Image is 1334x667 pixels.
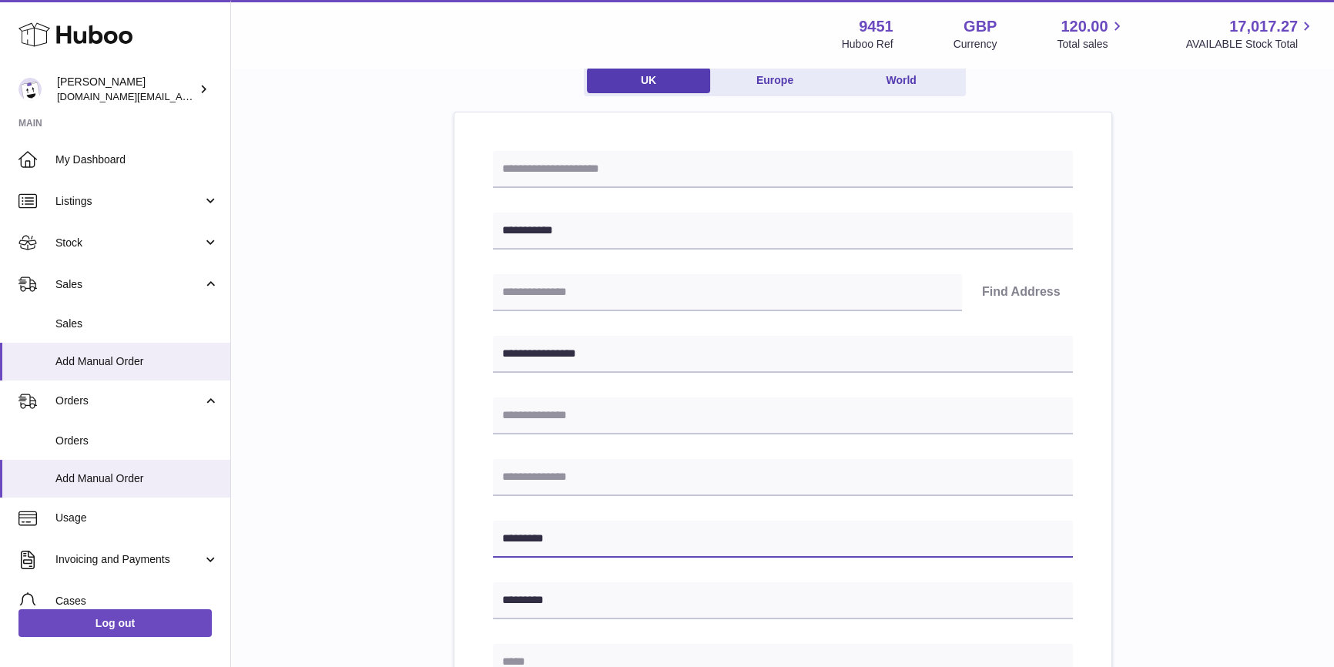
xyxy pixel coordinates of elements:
span: Orders [55,434,219,448]
span: Listings [55,194,203,209]
a: 17,017.27 AVAILABLE Stock Total [1185,16,1316,52]
a: World [840,68,963,93]
a: UK [587,68,710,93]
span: 120.00 [1061,16,1108,37]
span: Total sales [1057,37,1125,52]
span: Add Manual Order [55,354,219,369]
strong: GBP [964,16,997,37]
span: Orders [55,394,203,408]
div: Huboo Ref [842,37,893,52]
span: 17,017.27 [1229,16,1298,37]
span: Sales [55,317,219,331]
span: Usage [55,511,219,525]
div: [PERSON_NAME] [57,75,196,104]
a: Europe [713,68,836,93]
img: amir.ch@gmail.com [18,78,42,101]
span: Stock [55,236,203,250]
span: My Dashboard [55,153,219,167]
span: Cases [55,594,219,608]
span: Invoicing and Payments [55,552,203,567]
span: Sales [55,277,203,292]
span: Add Manual Order [55,471,219,486]
strong: 9451 [859,16,893,37]
div: Currency [954,37,997,52]
span: AVAILABLE Stock Total [1185,37,1316,52]
span: [DOMAIN_NAME][EMAIL_ADDRESS][DOMAIN_NAME] [57,90,307,102]
a: 120.00 Total sales [1057,16,1125,52]
a: Log out [18,609,212,637]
